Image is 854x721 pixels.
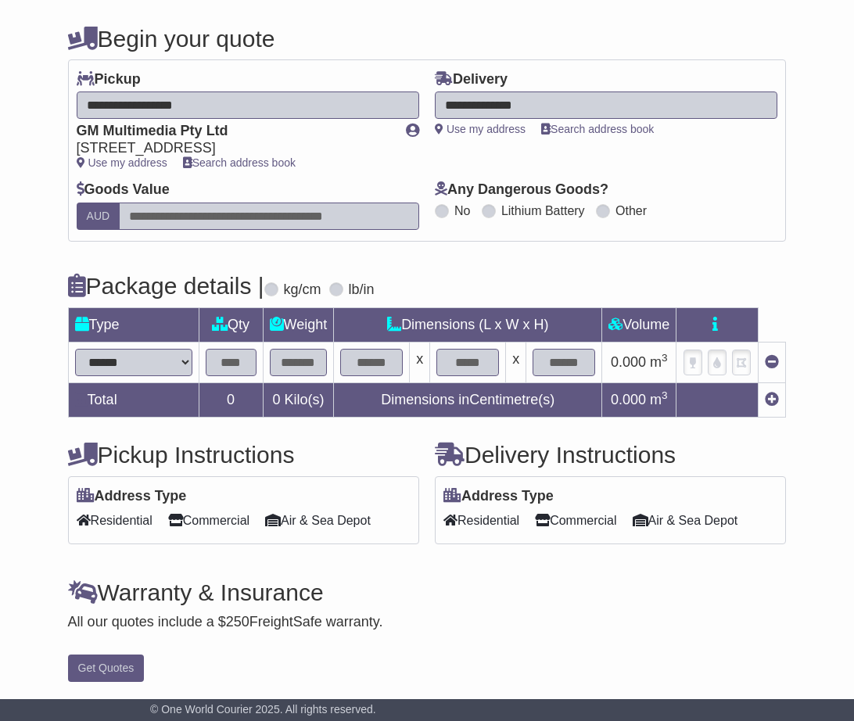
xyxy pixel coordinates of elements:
a: Remove this item [765,354,779,370]
label: Any Dangerous Goods? [435,181,608,199]
button: Get Quotes [68,655,145,682]
label: Goods Value [77,181,170,199]
a: Search address book [541,123,654,135]
label: lb/in [349,282,375,299]
div: All our quotes include a $ FreightSafe warranty. [68,614,787,631]
td: Dimensions in Centimetre(s) [334,382,602,417]
a: Use my address [435,123,526,135]
td: x [410,342,430,382]
td: 0 [199,382,263,417]
h4: Begin your quote [68,26,787,52]
h4: Warranty & Insurance [68,579,787,605]
span: 0.000 [611,354,646,370]
span: Air & Sea Depot [633,508,738,533]
a: Search address book [183,156,296,169]
td: Volume [602,307,676,342]
span: m [650,354,668,370]
span: Residential [443,508,519,533]
label: Delivery [435,71,508,88]
span: Air & Sea Depot [265,508,371,533]
span: 0.000 [611,392,646,407]
td: Total [68,382,199,417]
span: Commercial [535,508,616,533]
td: Type [68,307,199,342]
h4: Delivery Instructions [435,442,786,468]
div: [STREET_ADDRESS] [77,140,390,157]
span: Commercial [168,508,249,533]
span: Residential [77,508,152,533]
label: Lithium Battery [501,203,585,218]
span: © One World Courier 2025. All rights reserved. [150,703,376,716]
h4: Pickup Instructions [68,442,419,468]
label: kg/cm [284,282,321,299]
td: Kilo(s) [263,382,334,417]
div: GM Multimedia Pty Ltd [77,123,390,140]
a: Use my address [77,156,167,169]
td: Dimensions (L x W x H) [334,307,602,342]
td: x [506,342,526,382]
h4: Package details | [68,273,264,299]
span: 250 [226,614,249,630]
sup: 3 [662,389,668,401]
a: Add new item [765,392,779,407]
label: Address Type [77,488,187,505]
span: 0 [272,392,280,407]
label: No [454,203,470,218]
span: m [650,392,668,407]
td: Weight [263,307,334,342]
label: Address Type [443,488,554,505]
label: Other [615,203,647,218]
sup: 3 [662,352,668,364]
td: Qty [199,307,263,342]
label: Pickup [77,71,141,88]
label: AUD [77,203,120,230]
